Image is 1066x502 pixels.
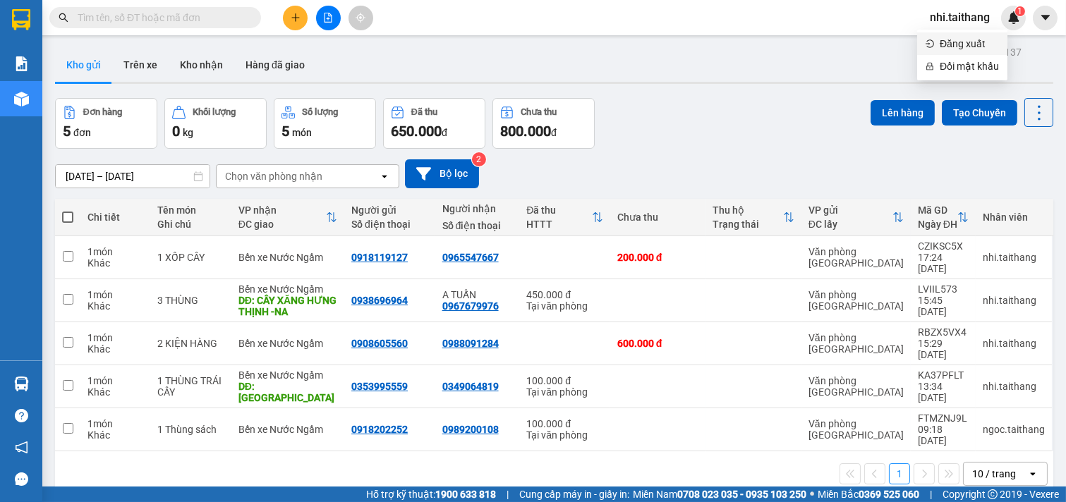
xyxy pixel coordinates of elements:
div: nhi.taithang [983,381,1045,392]
div: 0918119127 [351,252,408,263]
div: ĐC lấy [808,219,892,230]
div: Số lượng [302,107,338,117]
div: LVIIL573 [918,283,969,295]
div: Ngày ĐH [918,219,957,230]
span: Miền Nam [633,486,806,502]
div: Nhân viên [983,212,1045,223]
div: Tại văn phòng [526,300,603,312]
div: Số điện thoại [351,219,428,230]
input: Tìm tên, số ĐT hoặc mã đơn [78,10,244,25]
span: đ [551,127,557,138]
img: warehouse-icon [14,376,29,391]
div: FTMZNJ9L [918,412,969,424]
div: Người nhận [442,203,513,214]
div: VP nhận [238,204,326,216]
div: HTTT [526,219,592,230]
div: 15:45 [DATE] [918,295,969,317]
th: Toggle SortBy [911,199,976,236]
span: login [926,39,934,48]
div: Khác [87,257,143,269]
span: 0 [172,123,180,140]
div: 13:34 [DATE] [918,381,969,403]
div: 1 món [87,289,143,300]
span: message [15,472,28,486]
div: 0967679976 [442,300,499,312]
div: Văn phòng [GEOGRAPHIC_DATA] [808,375,904,398]
div: 600.000 đ [617,338,698,349]
div: 1 món [87,332,143,343]
div: Bến xe Nước Ngầm [238,338,337,349]
button: 1 [889,463,910,484]
div: Bến xe Nước Ngầm [238,252,337,263]
div: DĐ: THANH HÓA [238,381,337,403]
div: Khác [87,429,143,441]
span: 800.000 [500,123,551,140]
span: Hỗ trợ kỹ thuật: [366,486,496,502]
strong: 1900 633 818 [435,489,496,500]
button: Đơn hàng5đơn [55,98,157,149]
img: icon-new-feature [1007,11,1020,24]
svg: open [379,171,390,182]
div: Khối lượng [193,107,236,117]
div: 3 THÙNG [157,295,224,306]
img: warehouse-icon [14,92,29,106]
span: nhi.taithang [919,8,1001,26]
div: 10 / trang [972,467,1016,481]
button: Trên xe [112,48,169,82]
div: 0918202252 [351,424,408,435]
span: 5 [281,123,289,140]
span: file-add [323,13,333,23]
div: 0349064819 [442,381,499,392]
span: đ [442,127,447,138]
th: Toggle SortBy [519,199,610,236]
div: 100.000 đ [526,418,603,429]
div: Văn phòng [GEOGRAPHIC_DATA] [808,289,904,312]
div: Khác [87,343,143,355]
div: Chưa thu [617,212,698,223]
span: aim [356,13,365,23]
div: nhi.taithang [983,252,1045,263]
button: Số lượng5món [274,98,376,149]
div: 450.000 đ [526,289,603,300]
sup: 2 [472,152,486,166]
button: file-add [316,6,341,30]
div: 17:24 [DATE] [918,252,969,274]
div: 0965547667 [442,252,499,263]
span: plus [291,13,301,23]
button: Hàng đã giao [234,48,316,82]
button: Tạo Chuyến [942,100,1017,125]
div: Đã thu [526,204,592,216]
button: plus [283,6,308,30]
div: Đơn hàng [83,107,122,117]
button: Khối lượng0kg [164,98,267,149]
div: Chi tiết [87,212,143,223]
div: Tại văn phòng [526,386,603,398]
div: A TUẤN [442,289,513,300]
button: caret-down [1033,6,1058,30]
svg: open [1027,468,1038,479]
div: 0353995559 [351,381,408,392]
span: đơn [73,127,91,138]
span: search [59,13,68,23]
div: Người gửi [351,204,428,216]
div: Khác [87,386,143,398]
div: 09:18 [DATE] [918,424,969,446]
span: Cung cấp máy in - giấy in: [519,486,629,502]
strong: 0708 023 035 - 0935 103 250 [677,489,806,500]
div: 100.000 đ [526,375,603,386]
div: RBZX5VX4 [918,326,969,338]
div: ngoc.taithang [983,424,1045,435]
div: 200.000 đ [617,252,698,263]
div: nhi.taithang [983,295,1045,306]
div: Bến xe Nước Ngầm [238,424,337,435]
strong: 0369 525 060 [859,489,919,500]
button: Kho gửi [55,48,112,82]
div: Văn phòng [GEOGRAPHIC_DATA] [808,332,904,355]
div: Văn phòng [GEOGRAPHIC_DATA] [808,418,904,441]
div: Trạng thái [713,219,782,230]
span: Đổi mật khẩu [940,59,999,74]
div: Tại văn phòng [526,429,603,441]
div: Bến xe Nước Ngầm [238,369,337,381]
div: 2 KIỆN HÀNG [157,338,224,349]
div: 15:29 [DATE] [918,338,969,360]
